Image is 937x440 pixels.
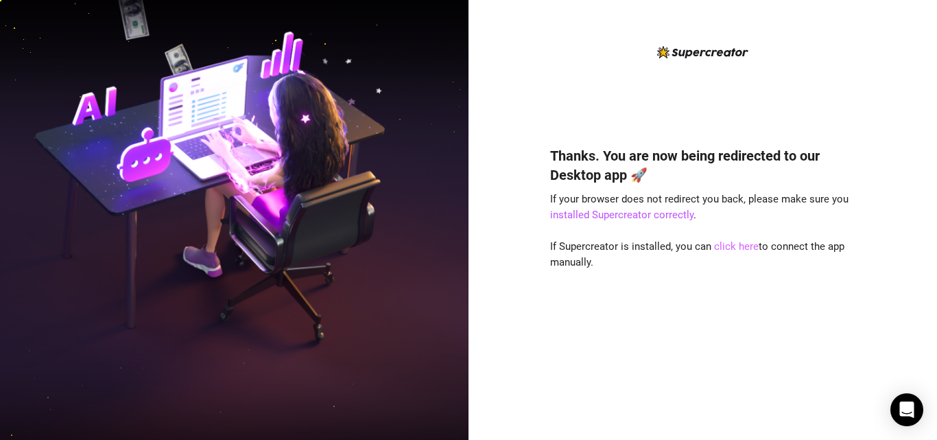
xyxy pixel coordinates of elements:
img: logo-BBDzfeDw.svg [657,46,748,58]
span: If Supercreator is installed, you can to connect the app manually. [550,240,844,269]
a: click here [714,240,759,253]
div: Open Intercom Messenger [890,393,923,426]
h4: Thanks. You are now being redirected to our Desktop app 🚀 [550,146,856,185]
a: installed Supercreator correctly [550,209,693,221]
span: If your browser does not redirect you back, please make sure you . [550,193,849,222]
